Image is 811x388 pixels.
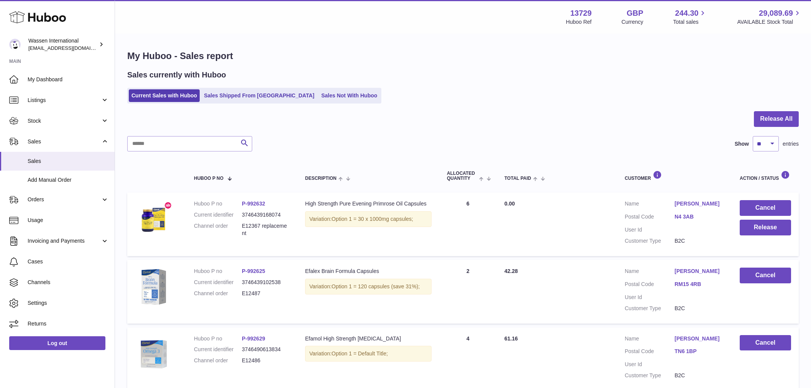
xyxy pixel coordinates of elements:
[625,171,724,181] div: Customer
[675,237,724,245] dd: B2C
[305,279,432,294] div: Variation:
[673,8,707,26] a: 244.30 Total sales
[675,281,724,288] a: RM15 4RB
[201,89,317,102] a: Sales Shipped From [GEOGRAPHIC_DATA]
[28,117,101,125] span: Stock
[675,348,724,355] a: TN6 1BP
[740,200,791,216] button: Cancel
[135,200,173,238] img: EveningPrimroseOilCapsules_TopSanteLogo.png
[242,222,290,237] dd: E12367 replacement
[194,346,242,353] dt: Current identifier
[305,176,337,181] span: Description
[735,140,749,148] label: Show
[675,335,724,342] a: [PERSON_NAME]
[28,279,109,286] span: Channels
[625,213,675,222] dt: Postal Code
[439,192,497,256] td: 6
[28,158,109,165] span: Sales
[740,171,791,181] div: Action / Status
[504,176,531,181] span: Total paid
[625,335,675,344] dt: Name
[625,348,675,357] dt: Postal Code
[675,200,724,207] a: [PERSON_NAME]
[305,268,432,275] div: Efalex Brain Formula Capsules
[737,8,802,26] a: 29,089.69 AVAILABLE Stock Total
[318,89,380,102] a: Sales Not With Huboo
[625,237,675,245] dt: Customer Type
[194,176,223,181] span: Huboo P no
[28,320,109,327] span: Returns
[625,200,675,209] dt: Name
[9,336,105,350] a: Log out
[675,372,724,379] dd: B2C
[242,346,290,353] dd: 3746490613834
[305,200,432,207] div: High Strength Pure Evening Primrose Oil Capsules
[783,140,799,148] span: entries
[625,305,675,312] dt: Customer Type
[675,8,698,18] span: 244.30
[625,372,675,379] dt: Customer Type
[129,89,200,102] a: Current Sales with Huboo
[625,281,675,290] dt: Postal Code
[28,37,97,52] div: Wassen International
[447,171,477,181] span: ALLOCATED Quantity
[242,335,265,342] a: P-992629
[194,200,242,207] dt: Huboo P no
[242,268,265,274] a: P-992625
[194,290,242,297] dt: Channel order
[570,8,592,18] strong: 13729
[625,268,675,277] dt: Name
[194,335,242,342] dt: Huboo P no
[675,213,724,220] a: N4 3AB
[625,294,675,301] dt: User Id
[28,237,101,245] span: Invoicing and Payments
[127,70,226,80] h2: Sales currently with Huboo
[28,138,101,145] span: Sales
[28,45,113,51] span: [EMAIL_ADDRESS][DOMAIN_NAME]
[28,299,109,307] span: Settings
[28,258,109,265] span: Cases
[305,346,432,362] div: Variation:
[194,268,242,275] dt: Huboo P no
[242,279,290,286] dd: 3746439102538
[566,18,592,26] div: Huboo Ref
[627,8,643,18] strong: GBP
[332,283,420,289] span: Option 1 = 120 capsules (save 31%);
[305,211,432,227] div: Variation:
[504,268,518,274] span: 42.28
[242,357,290,364] dd: E12486
[28,176,109,184] span: Add Manual Order
[754,111,799,127] button: Release All
[504,335,518,342] span: 61.16
[242,211,290,219] dd: 3746439168074
[675,268,724,275] a: [PERSON_NAME]
[194,211,242,219] dt: Current identifier
[625,361,675,368] dt: User Id
[439,260,497,324] td: 2
[740,220,791,235] button: Release
[673,18,707,26] span: Total sales
[332,216,413,222] span: Option 1 = 30 x 1000mg capsules;
[242,201,265,207] a: P-992632
[28,76,109,83] span: My Dashboard
[194,357,242,364] dt: Channel order
[625,226,675,233] dt: User Id
[28,97,101,104] span: Listings
[675,305,724,312] dd: B2C
[740,268,791,283] button: Cancel
[28,217,109,224] span: Usage
[740,335,791,351] button: Cancel
[127,50,799,62] h1: My Huboo - Sales report
[737,18,802,26] span: AVAILABLE Stock Total
[135,268,173,306] img: Efalex120CapsulesNewDoubleStrength_1.png
[135,335,173,373] img: High-Strength-Fish-Oil_b7f96c7c-0977-4f4f-9139-41b87aaddf4d.png
[9,39,21,50] img: gemma.moses@wassen.com
[28,196,101,203] span: Orders
[194,222,242,237] dt: Channel order
[759,8,793,18] span: 29,089.69
[332,350,388,357] span: Option 1 = Default Title;
[242,290,290,297] dd: E12487
[305,335,432,342] div: Efamol High Strength [MEDICAL_DATA]
[194,279,242,286] dt: Current identifier
[622,18,644,26] div: Currency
